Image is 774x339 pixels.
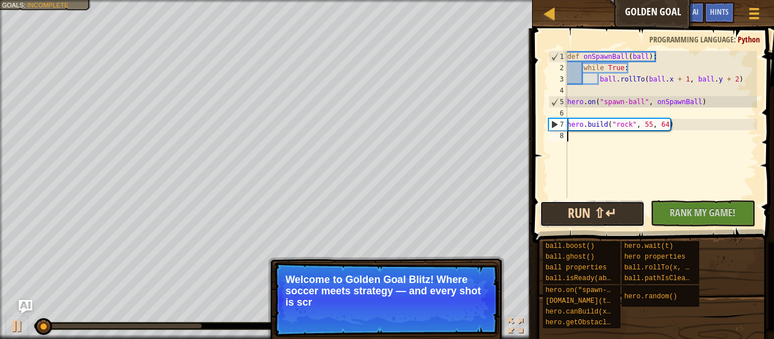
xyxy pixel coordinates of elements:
[6,316,28,339] button: Ctrl + P: Play
[546,253,594,261] span: ball.ghost()
[548,74,567,85] div: 3
[504,316,527,339] button: Toggle fullscreen
[2,1,24,8] span: Goals
[546,297,648,305] span: [DOMAIN_NAME](type, x, y)
[710,6,729,17] span: Hints
[548,62,567,74] div: 2
[546,308,623,316] span: hero.canBuild(x, y)
[549,119,567,130] div: 7
[738,34,760,45] span: Python
[286,274,487,308] p: Welcome to Golden Goal Blitz! Where soccer meets strategy — and every shot is scr
[740,2,768,29] button: Show game menu
[548,108,567,119] div: 6
[549,96,567,108] div: 5
[624,253,686,261] span: hero properties
[549,51,567,62] div: 1
[670,205,735,220] span: Rank My Game!
[540,201,645,227] button: Run ⇧↵
[546,264,607,272] span: ball properties
[546,274,631,282] span: ball.isReady(ability)
[674,2,704,23] button: Ask AI
[548,85,567,96] div: 4
[19,300,32,314] button: Ask AI
[624,264,694,272] span: ball.rollTo(x, y)
[546,286,644,294] span: hero.on("spawn-ball", f)
[27,1,69,8] span: Incomplete
[624,293,678,301] span: hero.random()
[624,274,714,282] span: ball.pathIsClear(x, y)
[546,242,594,250] span: ball.boost()
[548,130,567,141] div: 8
[734,34,738,45] span: :
[650,200,755,226] button: Rank My Game!
[24,1,27,8] span: :
[649,34,734,45] span: Programming language
[624,242,673,250] span: hero.wait(t)
[546,319,644,327] span: hero.getObstacleAt(x, y)
[679,6,699,17] span: Ask AI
